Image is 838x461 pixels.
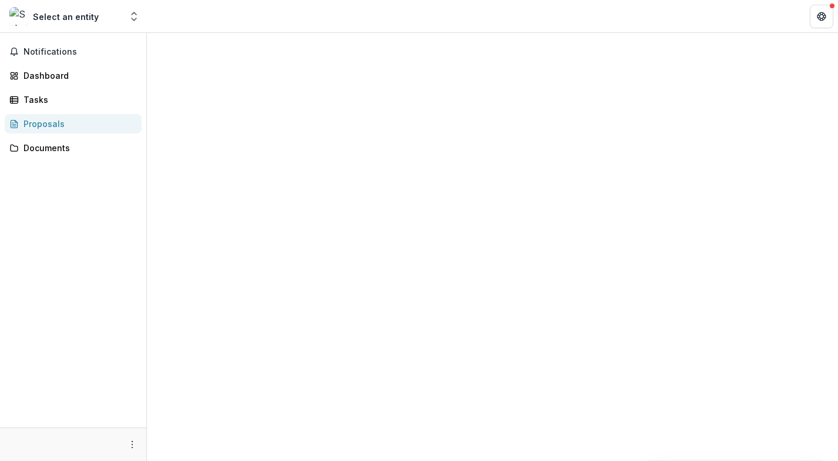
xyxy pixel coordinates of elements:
div: Tasks [24,93,132,106]
a: Documents [5,138,142,158]
a: Proposals [5,114,142,133]
a: Tasks [5,90,142,109]
a: Dashboard [5,66,142,85]
button: Get Help [810,5,833,28]
button: Open entity switcher [126,5,142,28]
div: Dashboard [24,69,132,82]
div: Select an entity [33,11,99,23]
div: Proposals [24,118,132,130]
div: Documents [24,142,132,154]
span: Notifications [24,47,137,57]
button: More [125,437,139,452]
button: Notifications [5,42,142,61]
img: Select an entity [9,7,28,26]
